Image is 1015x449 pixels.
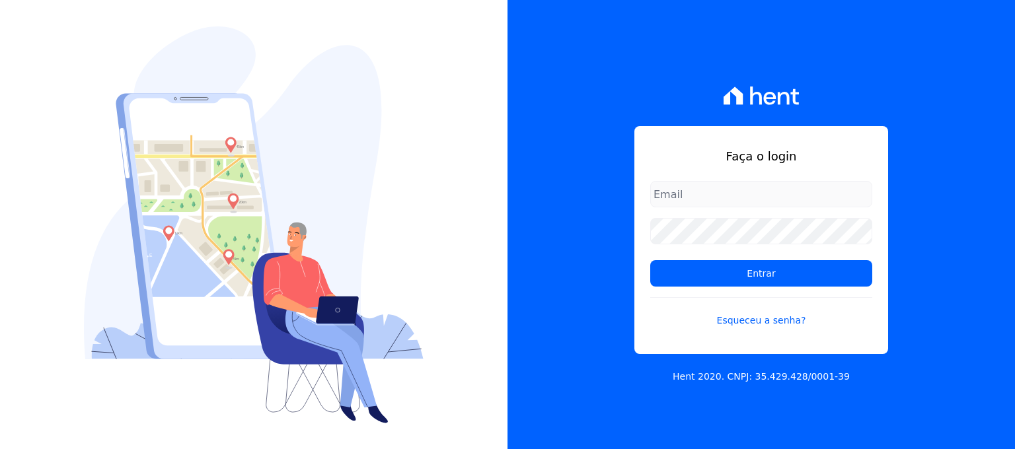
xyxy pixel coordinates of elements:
[650,147,872,165] h1: Faça o login
[84,26,424,423] img: Login
[650,260,872,287] input: Entrar
[650,181,872,207] input: Email
[673,370,850,384] p: Hent 2020. CNPJ: 35.429.428/0001-39
[650,297,872,328] a: Esqueceu a senha?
